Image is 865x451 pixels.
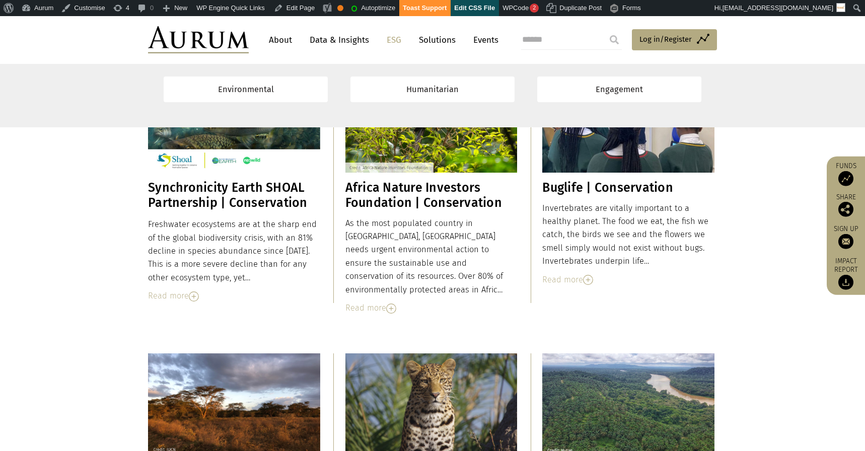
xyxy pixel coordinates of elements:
img: Read More [386,304,396,314]
span: Log in/Register [639,33,692,45]
span: [EMAIL_ADDRESS][DOMAIN_NAME] [723,4,833,12]
a: Events [468,31,498,49]
a: Impact report [832,257,860,290]
div: As the most populated country in [GEOGRAPHIC_DATA], [GEOGRAPHIC_DATA] needs urgent environmental ... [345,217,518,296]
a: Humanitarian [350,77,515,102]
a: Environmental [164,77,328,102]
div: Read more [148,289,320,303]
a: Engagement [537,77,701,102]
a: ESG [382,31,406,49]
div: OK [337,5,343,11]
img: Aurum [148,26,249,53]
h3: Synchronicity Earth SHOAL Partnership | Conservation [148,180,320,210]
a: Sign up [832,224,860,249]
input: Submit [604,30,624,50]
a: Log in/Register [632,29,717,50]
img: Access Funds [838,171,853,186]
img: Read More [189,291,199,302]
div: Share [832,194,860,217]
div: Freshwater ecosystems are at the sharp end of the global biodiversity crisis, with an 81% decline... [148,218,320,284]
h3: Buglife | Conservation [542,180,714,195]
img: Share this post [838,202,853,217]
img: Read More [583,275,593,285]
a: Data & Insights [305,31,374,49]
div: Read more [345,302,518,315]
a: About [264,31,297,49]
div: 2 [530,4,539,13]
div: Read more [542,273,714,286]
a: Solutions [414,31,461,49]
img: Sign up to our newsletter [838,234,853,249]
h3: Africa Nature Investors Foundation | Conservation [345,180,518,210]
a: Funds [832,162,860,186]
div: Invertebrates are vitally important to a healthy planet. The food we eat, the fish we catch, the ... [542,202,714,268]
